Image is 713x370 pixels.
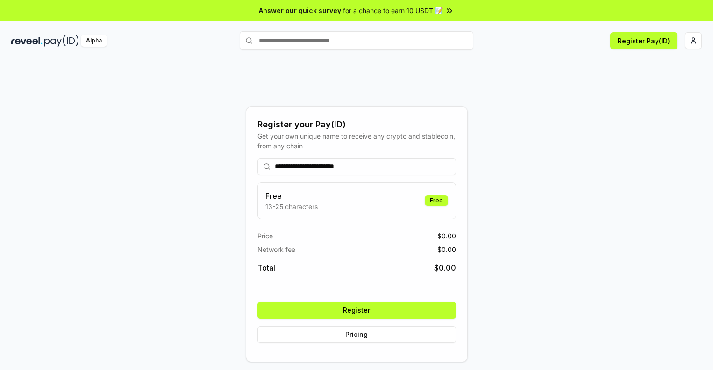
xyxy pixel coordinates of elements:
[259,6,341,15] span: Answer our quick survey
[257,302,456,319] button: Register
[81,35,107,47] div: Alpha
[257,118,456,131] div: Register your Pay(ID)
[257,262,275,273] span: Total
[257,231,273,241] span: Price
[437,244,456,254] span: $ 0.00
[265,202,318,211] p: 13-25 characters
[434,262,456,273] span: $ 0.00
[265,190,318,202] h3: Free
[257,326,456,343] button: Pricing
[343,6,443,15] span: for a chance to earn 10 USDT 📝
[257,244,295,254] span: Network fee
[437,231,456,241] span: $ 0.00
[44,35,79,47] img: pay_id
[257,131,456,151] div: Get your own unique name to receive any crypto and stablecoin, from any chain
[11,35,43,47] img: reveel_dark
[610,32,677,49] button: Register Pay(ID)
[425,195,448,206] div: Free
